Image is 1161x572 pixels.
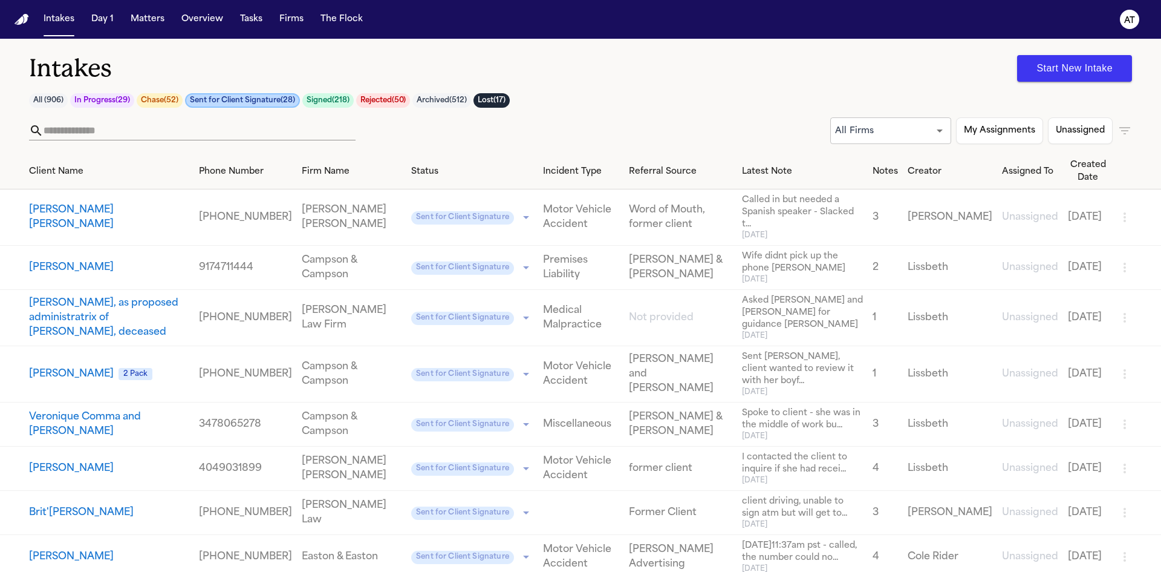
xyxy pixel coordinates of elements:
div: Creator [908,165,992,178]
button: View details for Toofan Namini [29,550,114,564]
button: View details for Patricia Trapp [29,461,114,476]
a: View details for Brit'tany Kelly [199,505,292,520]
a: View details for Veronique Comma and Solange Amazan [302,410,402,439]
a: View details for Toofan Namini [199,550,292,564]
div: Latest Note [742,165,863,178]
a: View details for Rosa Alexander, as proposed administratrix of Vincent Alexander, deceased [1002,311,1058,325]
span: client driving, unable to sign atm but will get to... [742,496,863,520]
button: View details for Brit'tany Kelly [29,505,134,520]
span: Sent for Client Signature [411,418,514,432]
a: View details for Patricia Trapp [302,454,402,483]
a: View details for Veronique Comma and Solange Amazan [742,407,863,441]
a: View details for Stephanie Zaharopoulos [29,367,189,381]
span: Spoke to client - she was in the middle of work bu... [742,407,863,432]
a: View details for Nick Isaias Palacio Mendoza [742,194,863,240]
a: View details for Toofan Namini [1002,550,1058,564]
a: View details for Edna Samson [742,251,863,284]
span: 1 [873,369,876,379]
button: The Flock [316,8,368,30]
button: View details for Veronique Comma and Solange Amazan [29,410,189,439]
a: View details for Rosa Alexander, as proposed administratrix of Vincent Alexander, deceased [543,303,619,332]
a: View details for Rosa Alexander, as proposed administratrix of Vincent Alexander, deceased [1068,311,1108,325]
button: Firms [275,8,308,30]
span: Called in but needed a Spanish speaker - Slacked t... [742,194,863,231]
h1: Intakes [29,53,112,84]
button: Intakes [39,8,79,30]
button: Unassigned [1048,117,1113,144]
a: View details for Toofan Namini [908,550,992,564]
span: Sent for Client Signature [411,368,514,381]
span: 1 [873,313,876,323]
span: Unassigned [1002,552,1058,562]
button: View details for Nick Isaias Palacio Mendoza [29,203,189,232]
span: [DATE] [742,331,863,341]
span: Sent for Client Signature [411,551,514,564]
div: Update intake status [411,416,533,433]
a: View details for Patricia Trapp [199,461,292,476]
button: In Progress(29) [70,93,134,108]
img: Finch Logo [15,14,29,25]
span: 4 [873,552,879,562]
a: View details for Stephanie Zaharopoulos [742,351,863,397]
a: View details for Rosa Alexander, as proposed administratrix of Vincent Alexander, deceased [742,295,863,341]
span: I contacted the client to inquire if she had recei... [742,452,863,476]
div: Firm Name [302,165,402,178]
span: Not provided [629,313,694,323]
a: View details for Patricia Trapp [873,461,898,476]
a: View details for Nick Isaias Palacio Mendoza [1002,210,1058,225]
a: View details for Edna Samson [1002,260,1058,275]
a: View details for Toofan Namini [543,542,619,571]
span: [DATE] [742,432,863,441]
span: 2 [873,263,879,272]
a: View details for Stephanie Zaharopoulos [199,367,292,381]
button: Matters [126,8,169,30]
span: Wife didnt pick up the phone [PERSON_NAME] [742,251,863,275]
a: View details for Brit'tany Kelly [302,498,402,527]
span: [DATE]11:37am pst - called, the number could no... [742,540,863,564]
span: Sent for Client Signature [411,462,514,476]
a: View details for Toofan Namini [873,550,898,564]
button: Day 1 [86,8,119,30]
div: Update intake status [411,209,533,226]
span: [DATE] [742,275,863,284]
div: Update intake status [411,259,533,276]
a: View details for Nick Isaias Palacio Mendoza [1068,210,1108,225]
a: View details for Stephanie Zaharopoulos [908,367,992,381]
span: Unassigned [1002,313,1058,323]
a: View details for Stephanie Zaharopoulos [1068,367,1108,381]
span: Unassigned [1002,212,1058,222]
a: View details for Brit'tany Kelly [1002,505,1058,520]
span: Sent [PERSON_NAME], client wanted to review it with her boyf... [742,351,863,387]
span: Sent for Client Signature [411,507,514,520]
span: 3 [873,419,879,429]
button: Overview [177,8,228,30]
a: View details for Brit'tany Kelly [1068,505,1108,520]
a: Home [15,14,29,25]
span: 3 [873,508,879,518]
button: View details for Stephanie Zaharopoulos [29,367,114,381]
div: Phone Number [199,165,292,178]
a: View details for Patricia Trapp [629,461,732,476]
a: View details for Nick Isaias Palacio Mendoza [629,203,732,232]
a: View details for Rosa Alexander, as proposed administratrix of Vincent Alexander, deceased [908,311,992,325]
a: View details for Veronique Comma and Solange Amazan [873,417,898,432]
span: Unassigned [1002,508,1058,518]
div: Update intake status [411,309,533,326]
a: View details for Veronique Comma and Solange Amazan [1002,417,1058,432]
div: Assigned To [1002,165,1058,178]
span: Unassigned [1002,263,1058,272]
a: View details for Edna Samson [873,260,898,275]
span: Unassigned [1002,464,1058,473]
div: Incident Type [543,165,619,178]
a: View details for Patricia Trapp [29,461,189,476]
span: Asked [PERSON_NAME] and [PERSON_NAME] for guidance [PERSON_NAME] [742,295,863,331]
span: Unassigned [1002,369,1058,379]
div: Created Date [1068,159,1108,184]
a: View details for Veronique Comma and Solange Amazan [908,417,992,432]
a: View details for Toofan Namini [29,550,189,564]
